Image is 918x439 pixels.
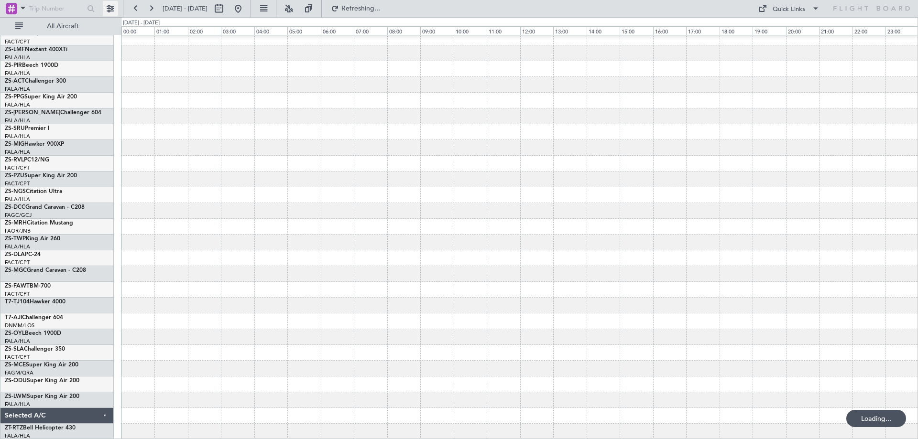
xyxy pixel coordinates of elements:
[5,378,79,384] a: ZS-ODUSuper King Air 200
[163,4,208,13] span: [DATE] - [DATE]
[5,204,85,210] a: ZS-DCCGrand Caravan - C208
[29,1,84,16] input: Trip Number
[5,322,34,329] a: DNMM/LOS
[620,26,653,35] div: 15:00
[5,268,86,273] a: ZS-MGCGrand Caravan - C208
[387,26,420,35] div: 08:00
[5,236,60,242] a: ZS-TWPKing Air 260
[154,26,187,35] div: 01:00
[11,19,104,34] button: All Aircraft
[5,63,22,68] span: ZS-PIR
[5,378,27,384] span: ZS-ODU
[819,26,852,35] div: 21:00
[5,346,24,352] span: ZS-SLA
[5,157,24,163] span: ZS-RVL
[5,141,24,147] span: ZS-MIG
[5,133,30,140] a: FALA/HLA
[753,26,786,35] div: 19:00
[5,268,27,273] span: ZS-MGC
[321,26,354,35] div: 06:00
[5,299,30,305] span: T7-TJ104
[720,26,753,35] div: 18:00
[5,189,62,194] a: ZS-NGSCitation Ultra
[5,54,30,61] a: FALA/HLA
[454,26,487,35] div: 10:00
[5,220,73,226] a: ZS-MRHCitation Mustang
[5,243,30,250] a: FALA/HLA
[5,94,24,100] span: ZS-PPG
[5,110,60,116] span: ZS-[PERSON_NAME]
[5,315,22,321] span: T7-AJI
[341,5,381,12] span: Refreshing...
[5,290,30,298] a: FACT/CPT
[5,173,24,179] span: ZS-PZU
[5,164,30,171] a: FACT/CPT
[5,63,58,68] a: ZS-PIRBeech 1900D
[852,26,885,35] div: 22:00
[5,227,31,235] a: FAOR/JNB
[5,331,25,336] span: ZS-OYL
[5,204,25,210] span: ZS-DCC
[773,5,805,14] div: Quick Links
[5,353,30,361] a: FACT/CPT
[5,283,26,289] span: ZS-FAW
[686,26,719,35] div: 17:00
[520,26,553,35] div: 12:00
[5,94,77,100] a: ZS-PPGSuper King Air 200
[5,157,49,163] a: ZS-RVLPC12/NG
[420,26,453,35] div: 09:00
[5,196,30,203] a: FALA/HLA
[327,1,384,16] button: Refreshing...
[254,26,287,35] div: 04:00
[5,86,30,93] a: FALA/HLA
[5,149,30,156] a: FALA/HLA
[25,23,101,30] span: All Aircraft
[5,425,76,431] a: ZT-RTZBell Helicopter 430
[5,180,30,187] a: FACT/CPT
[188,26,221,35] div: 02:00
[287,26,320,35] div: 05:00
[5,126,25,131] span: ZS-SRU
[587,26,620,35] div: 14:00
[5,78,25,84] span: ZS-ACT
[5,394,27,399] span: ZS-LWM
[5,110,101,116] a: ZS-[PERSON_NAME]Challenger 604
[5,252,25,257] span: ZS-DLA
[5,362,78,368] a: ZS-MCESuper King Air 200
[5,299,66,305] a: T7-TJ104Hawker 4000
[5,252,41,257] a: ZS-DLAPC-24
[754,1,824,16] button: Quick Links
[221,26,254,35] div: 03:00
[5,220,27,226] span: ZS-MRH
[5,141,64,147] a: ZS-MIGHawker 900XP
[354,26,387,35] div: 07:00
[5,315,63,321] a: T7-AJIChallenger 604
[5,331,61,336] a: ZS-OYLBeech 1900D
[5,346,65,352] a: ZS-SLAChallenger 350
[5,189,26,194] span: ZS-NGS
[123,19,160,27] div: [DATE] - [DATE]
[5,38,30,45] a: FACT/CPT
[5,78,66,84] a: ZS-ACTChallenger 300
[5,70,30,77] a: FALA/HLA
[846,410,906,427] div: Loading...
[5,401,30,408] a: FALA/HLA
[121,26,154,35] div: 00:00
[5,47,25,53] span: ZS-LMF
[5,425,23,431] span: ZT-RTZ
[5,47,67,53] a: ZS-LMFNextant 400XTi
[5,259,30,266] a: FACT/CPT
[5,338,30,345] a: FALA/HLA
[5,117,30,124] a: FALA/HLA
[786,26,819,35] div: 20:00
[487,26,520,35] div: 11:00
[5,283,51,289] a: ZS-FAWTBM-700
[653,26,686,35] div: 16:00
[553,26,586,35] div: 13:00
[5,236,26,242] span: ZS-TWP
[5,394,79,399] a: ZS-LWMSuper King Air 200
[5,126,49,131] a: ZS-SRUPremier I
[5,173,77,179] a: ZS-PZUSuper King Air 200
[5,369,33,376] a: FAGM/QRA
[5,362,26,368] span: ZS-MCE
